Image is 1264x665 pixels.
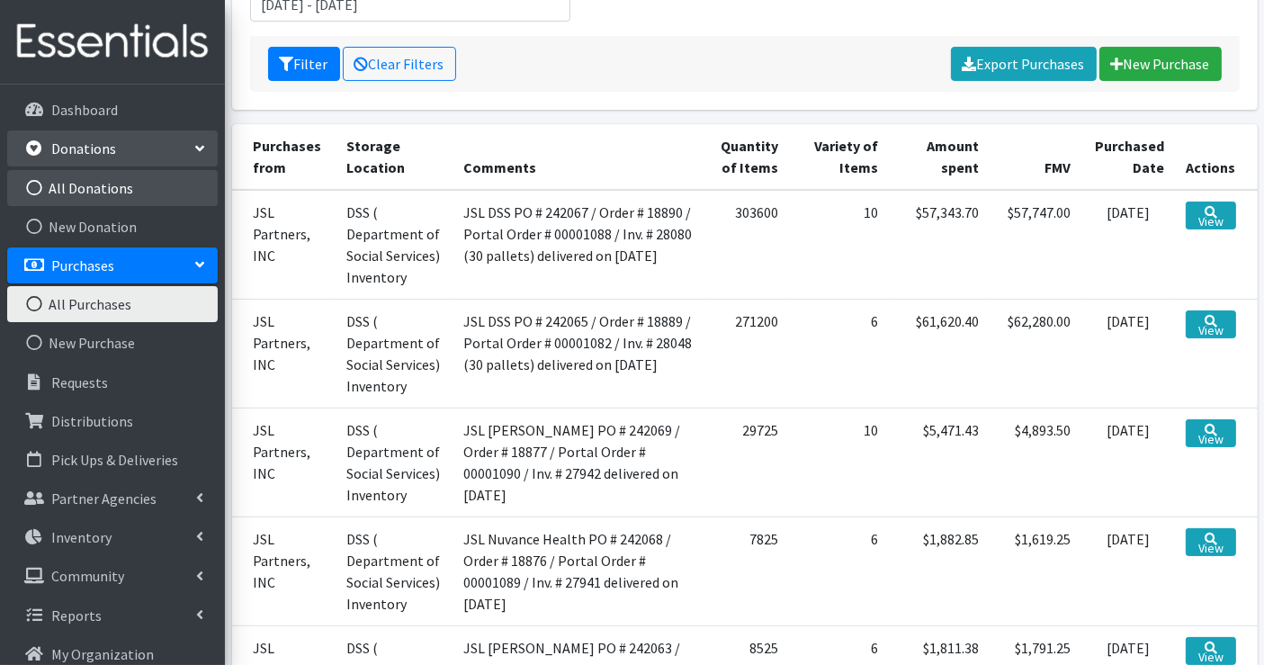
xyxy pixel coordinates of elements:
td: [DATE] [1081,190,1175,300]
td: JSL Nuvance Health PO # 242068 / Order # 18876 / Portal Order # 00001089 / Inv. # 27941 delivered... [453,517,705,625]
td: JSL Partners, INC [232,408,336,517]
a: Reports [7,598,218,634]
a: View [1186,419,1235,447]
a: Requests [7,364,218,400]
th: Purchased Date [1081,124,1175,190]
p: Purchases [51,256,114,274]
td: DSS ( Department of Social Services) Inventory [336,408,453,517]
a: Export Purchases [951,47,1097,81]
p: Distributions [51,412,133,430]
p: Reports [51,607,102,625]
a: View [1186,637,1235,665]
img: HumanEssentials [7,12,218,72]
td: 271200 [704,299,789,408]
td: $62,280.00 [990,299,1081,408]
td: $57,747.00 [990,190,1081,300]
a: Purchases [7,247,218,283]
th: Storage Location [336,124,453,190]
th: Variety of Items [789,124,890,190]
td: $4,893.50 [990,408,1081,517]
p: Pick Ups & Deliveries [51,451,178,469]
th: Comments [453,124,705,190]
td: JSL [PERSON_NAME] PO # 242069 / Order # 18877 / Portal Order # 00001090 / Inv. # 27942 delivered ... [453,408,705,517]
a: Pick Ups & Deliveries [7,442,218,478]
th: Purchases from [232,124,336,190]
button: Filter [268,47,340,81]
td: JSL DSS PO # 242067 / Order # 18890 / Portal Order # 00001088 / Inv. # 28080 (30 pallets) deliver... [453,190,705,300]
td: 29725 [704,408,789,517]
th: Quantity of Items [704,124,789,190]
p: Dashboard [51,101,118,119]
p: My Organization [51,645,154,663]
a: All Purchases [7,286,218,322]
td: JSL Partners, INC [232,190,336,300]
td: JSL Partners, INC [232,299,336,408]
td: $5,471.43 [890,408,991,517]
td: $61,620.40 [890,299,991,408]
td: $57,343.70 [890,190,991,300]
td: $1,619.25 [990,517,1081,625]
th: Amount spent [890,124,991,190]
a: Dashboard [7,92,218,128]
a: Donations [7,130,218,166]
a: All Donations [7,170,218,206]
a: Distributions [7,403,218,439]
td: 303600 [704,190,789,300]
p: Community [51,567,124,585]
td: DSS ( Department of Social Services) Inventory [336,190,453,300]
td: JSL DSS PO # 242065 / Order # 18889 / Portal Order # 00001082 / Inv. # 28048 (30 pallets) deliver... [453,299,705,408]
td: [DATE] [1081,517,1175,625]
a: Partner Agencies [7,481,218,517]
a: View [1186,202,1235,229]
a: New Purchase [7,325,218,361]
a: Clear Filters [343,47,456,81]
a: View [1186,528,1235,556]
p: Inventory [51,528,112,546]
p: Partner Agencies [51,490,157,508]
td: $1,882.85 [890,517,991,625]
a: Community [7,558,218,594]
a: View [1186,310,1235,338]
p: Donations [51,139,116,157]
a: New Donation [7,209,218,245]
td: JSL Partners, INC [232,517,336,625]
td: DSS ( Department of Social Services) Inventory [336,299,453,408]
td: DSS ( Department of Social Services) Inventory [336,517,453,625]
td: [DATE] [1081,299,1175,408]
th: Actions [1175,124,1257,190]
td: 10 [789,190,890,300]
p: Requests [51,373,108,391]
td: 6 [789,299,890,408]
a: New Purchase [1099,47,1222,81]
td: 10 [789,408,890,517]
th: FMV [990,124,1081,190]
a: Inventory [7,519,218,555]
td: 6 [789,517,890,625]
td: [DATE] [1081,408,1175,517]
td: 7825 [704,517,789,625]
